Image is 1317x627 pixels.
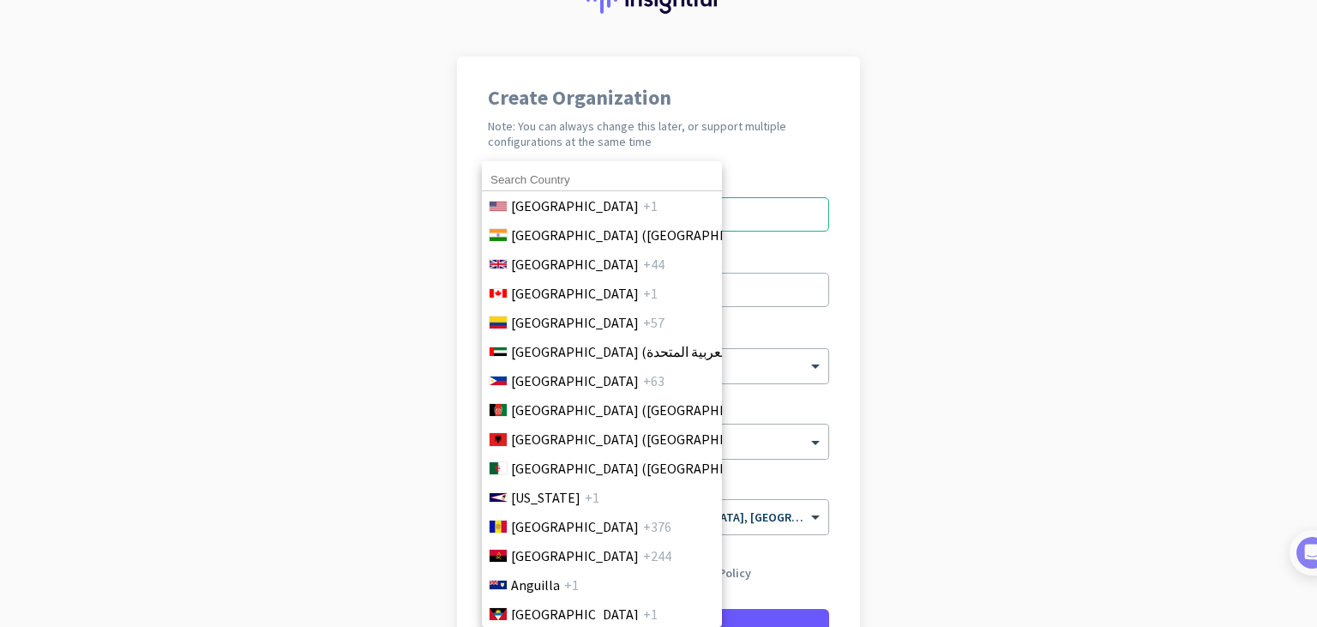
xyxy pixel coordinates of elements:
span: [US_STATE] [511,487,580,508]
span: Anguilla [511,575,560,595]
span: [GEOGRAPHIC_DATA] [511,283,639,304]
span: [GEOGRAPHIC_DATA] [511,254,639,274]
span: +44 [643,254,665,274]
span: [GEOGRAPHIC_DATA] [511,516,639,537]
span: +57 [643,312,665,333]
span: +63 [643,371,665,391]
span: +1 [643,604,658,624]
span: [GEOGRAPHIC_DATA] (‫الإمارات العربية المتحدة‬‎) [511,341,782,362]
span: [GEOGRAPHIC_DATA] ([GEOGRAPHIC_DATA]) [511,429,779,449]
span: [GEOGRAPHIC_DATA] [511,371,639,391]
span: [GEOGRAPHIC_DATA] [511,312,639,333]
span: [GEOGRAPHIC_DATA] (‫[GEOGRAPHIC_DATA]‬‎) [511,458,779,479]
input: Search Country [482,169,722,191]
span: +1 [643,196,658,216]
span: +376 [643,516,671,537]
span: +1 [585,487,599,508]
span: +1 [564,575,579,595]
span: [GEOGRAPHIC_DATA] [511,546,639,566]
span: [GEOGRAPHIC_DATA] [511,196,639,216]
span: +1 [643,283,658,304]
span: [GEOGRAPHIC_DATA] ([GEOGRAPHIC_DATA]) [511,225,779,245]
span: +244 [643,546,671,566]
span: [GEOGRAPHIC_DATA] [511,604,639,624]
span: [GEOGRAPHIC_DATA] (‫[GEOGRAPHIC_DATA]‬‎) [511,400,779,420]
